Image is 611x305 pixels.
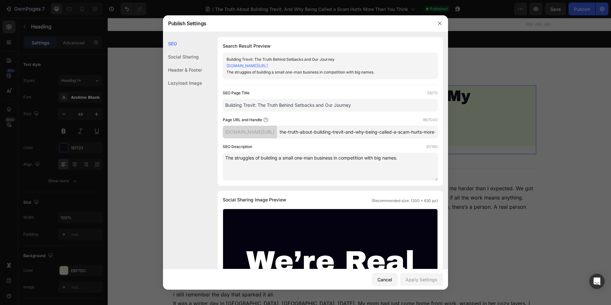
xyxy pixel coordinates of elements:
[223,144,252,150] label: SEO Description
[1,18,503,25] p: THE TREVITBLOG
[66,272,428,281] p: I still remember the day that sparked it all.
[66,166,428,184] p: It’s 5 a.m., and I can’t sleep. Not because I’m worried about sales or algorithms, but because of...
[223,99,438,112] input: Title
[227,56,423,63] div: Building Trevit: The Truth Behind Setbacks and Our Journey
[66,212,428,221] p: I’m a founder trying to build something from nothing.
[65,67,429,129] h1: Rich Text Editor. Editing area: main
[426,144,438,150] label: 81/160
[66,184,428,203] p: I want to be honest with you about what that feels like. Because behind every product, every bran...
[60,45,74,54] span: Home
[227,69,423,75] div: The struggles of building a small one-man business in competition with big names.
[60,45,444,54] nav: breadcrumb
[163,63,202,76] div: Header & Footer
[223,126,277,138] div: [DOMAIN_NAME][URL]
[377,276,392,283] div: Cancel
[372,273,398,286] button: Cancel
[423,117,438,123] label: 96/1000
[66,221,428,231] p: And every day, I fight to prove that what I’ve started is real, honest, and built with care.
[163,50,202,63] div: Social Sharing
[66,140,93,147] strong: Published:
[223,117,262,123] label: Page URL and Handle
[65,246,429,263] h2: Where It All Began
[66,203,428,212] p: I’m just one person.
[66,140,428,147] p: [DATE]
[277,126,438,138] input: Handle
[223,196,286,204] span: Social Sharing Image Preview
[406,276,437,283] div: Apply Settings
[223,90,250,96] label: SEO Page Title
[163,15,431,32] div: Publish Settings
[427,90,438,96] label: 58/70
[66,281,428,300] p: It was a winter day in [GEOGRAPHIC_DATA], [GEOGRAPHIC_DATA], [DATE]. My mom had just come home fr...
[589,274,605,289] div: Open Intercom Messenger
[372,198,438,204] span: (Recommended size: 1200 x 630 px)
[227,63,268,68] a: [DOMAIN_NAME][URL]
[82,45,93,54] span: Blog
[163,76,202,90] div: Lazyload Image
[400,273,443,286] button: Apply Settings
[101,45,128,54] span: Article Title
[66,68,428,128] p: The Truth About Building Trevit: My Journey Through Challenges and Inspiration
[223,42,438,50] h1: Search Result Preview
[163,37,202,50] div: SEO
[73,59,90,64] div: Heading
